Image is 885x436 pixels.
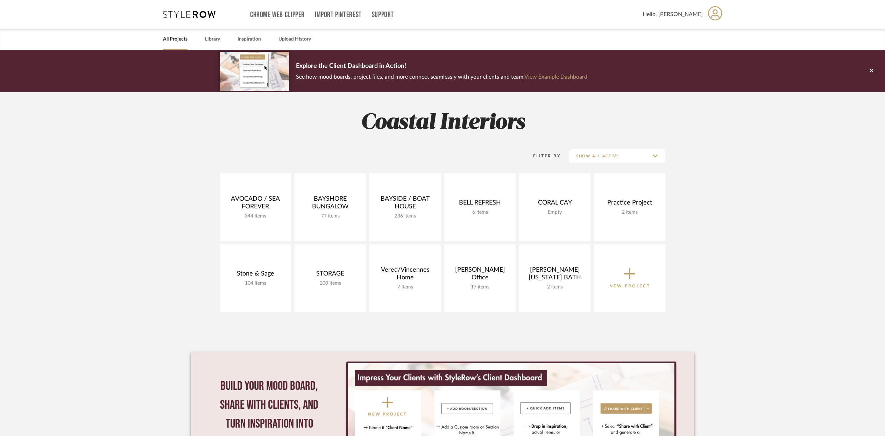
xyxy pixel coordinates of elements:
div: BELL REFRESH [450,199,510,209]
div: Vered/Vincennes Home [375,266,435,284]
div: 2 items [600,209,660,215]
div: Stone & Sage [225,270,285,280]
a: All Projects [163,35,187,44]
div: 17 items [450,284,510,290]
div: 6 items [450,209,510,215]
p: New Project [609,283,650,290]
a: Support [372,12,394,18]
a: Upload History [278,35,311,44]
div: CORAL CAY [525,199,585,209]
div: Empty [525,209,585,215]
div: STORAGE [300,270,360,280]
div: 2 items [525,284,585,290]
div: AVOCADO / SEA FOREVER [225,195,285,213]
img: d5d033c5-7b12-40c2-a960-1ecee1989c38.png [220,52,289,91]
div: [PERSON_NAME] Office [450,266,510,284]
div: BAYSHORE BUNGALOW [300,195,360,213]
a: Import Pinterest [315,12,362,18]
a: View Example Dashboard [524,74,587,80]
h2: Coastal Interiors [191,110,694,136]
p: See how mood boards, project files, and more connect seamlessly with your clients and team. [296,72,587,82]
div: BAYSIDE / BOAT HOUSE [375,195,435,213]
div: 7 items [375,284,435,290]
div: 77 items [300,213,360,219]
div: 200 items [300,280,360,286]
button: New Project [594,244,665,312]
a: Chrome Web Clipper [250,12,305,18]
div: 236 items [375,213,435,219]
span: Hello, [PERSON_NAME] [643,10,703,19]
a: Inspiration [238,35,261,44]
a: Library [205,35,220,44]
div: 344 items [225,213,285,219]
p: Explore the Client Dashboard in Action! [296,61,587,72]
div: Filter By [524,152,561,159]
div: 104 items [225,280,285,286]
div: [PERSON_NAME] [US_STATE] BATH [525,266,585,284]
div: Practice Project [600,199,660,209]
